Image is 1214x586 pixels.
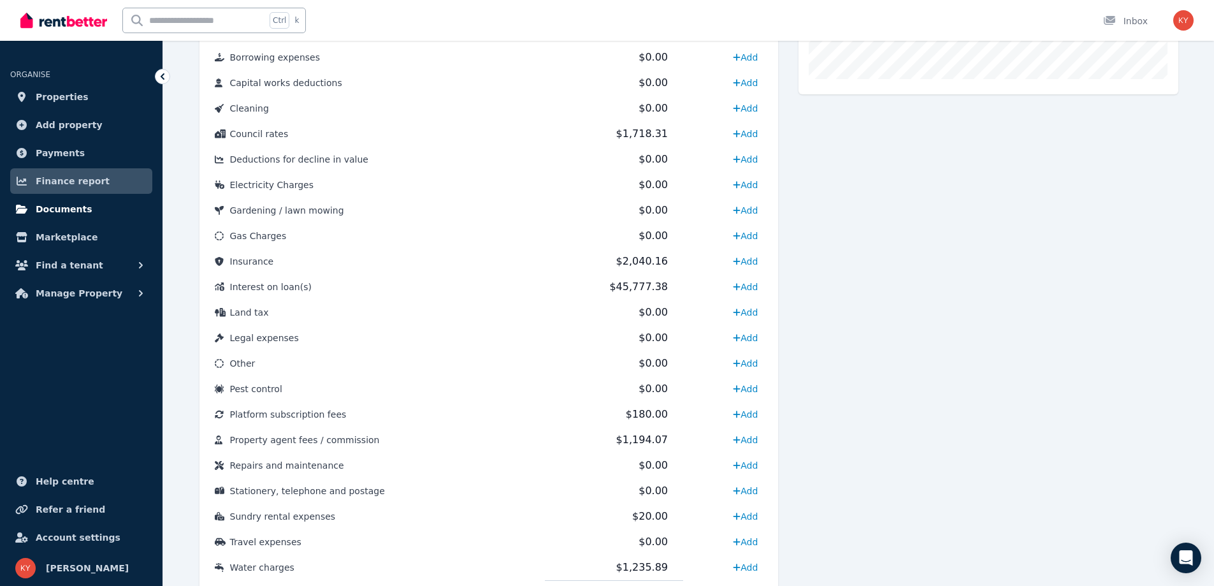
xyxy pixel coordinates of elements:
span: $0.00 [639,204,668,216]
img: RentBetter [20,11,107,30]
div: Inbox [1103,15,1148,27]
a: Refer a friend [10,497,152,522]
span: Travel expenses [230,537,301,547]
span: $0.00 [639,459,668,471]
a: Add [728,353,763,374]
span: Insurance [230,256,274,267]
span: $0.00 [639,179,668,191]
a: Finance report [10,168,152,194]
a: Payments [10,140,152,166]
span: k [294,15,299,26]
span: Capital works deductions [230,78,342,88]
span: Water charges [230,562,294,573]
a: Add [728,328,763,348]
button: Manage Property [10,281,152,306]
span: Legal expenses [230,333,299,343]
span: $0.00 [639,332,668,344]
span: Other [230,358,256,369]
a: Account settings [10,525,152,550]
span: $2,040.16 [616,255,668,267]
a: Add [728,557,763,578]
span: Pest control [230,384,282,394]
span: Borrowing expenses [230,52,320,62]
a: Properties [10,84,152,110]
a: Add [728,47,763,68]
span: Deductions for decline in value [230,154,368,165]
span: $1,194.07 [616,434,668,446]
span: Cleaning [230,103,269,114]
span: Platform subscription fees [230,409,347,420]
span: $0.00 [639,536,668,548]
span: $1,718.31 [616,128,668,140]
span: $0.00 [639,230,668,242]
a: Add [728,175,763,195]
a: Add [728,430,763,450]
span: $180.00 [626,408,668,420]
a: Add [728,73,763,93]
span: Ctrl [270,12,289,29]
span: $1,235.89 [616,561,668,573]
img: Kylie Smith [1173,10,1194,31]
span: Gas Charges [230,231,287,241]
span: $0.00 [639,383,668,395]
span: Refer a friend [36,502,105,517]
a: Add [728,404,763,425]
span: Stationery, telephone and postage [230,486,385,496]
a: Add [728,200,763,221]
a: Add property [10,112,152,138]
span: Interest on loan(s) [230,282,312,292]
a: Add [728,149,763,170]
a: Add [728,124,763,144]
span: $20.00 [632,510,668,522]
span: Finance report [36,173,110,189]
a: Add [728,455,763,476]
a: Add [728,481,763,501]
span: Manage Property [36,286,122,301]
a: Help centre [10,469,152,494]
span: Properties [36,89,89,105]
span: Payments [36,145,85,161]
span: Gardening / lawn mowing [230,205,344,216]
span: $0.00 [639,153,668,165]
a: Add [728,98,763,119]
span: [PERSON_NAME] [46,560,129,576]
a: Add [728,251,763,272]
span: $0.00 [639,51,668,63]
span: Repairs and maintenance [230,460,344,471]
a: Documents [10,196,152,222]
span: Electricity Charges [230,180,314,190]
a: Marketplace [10,224,152,250]
a: Add [728,532,763,552]
span: Find a tenant [36,258,103,273]
span: $0.00 [639,485,668,497]
span: Documents [36,201,92,217]
span: $0.00 [639,102,668,114]
span: $0.00 [639,77,668,89]
button: Find a tenant [10,253,152,278]
span: Sundry rental expenses [230,511,336,522]
a: Add [728,302,763,323]
img: Kylie Smith [15,558,36,578]
a: Add [728,277,763,297]
span: $0.00 [639,357,668,369]
span: Help centre [36,474,94,489]
span: Add property [36,117,103,133]
span: $45,777.38 [609,281,668,293]
span: ORGANISE [10,70,50,79]
span: Land tax [230,307,269,318]
span: Marketplace [36,230,98,245]
span: Council rates [230,129,289,139]
a: Add [728,506,763,527]
span: $0.00 [639,306,668,318]
a: Add [728,226,763,246]
a: Add [728,379,763,399]
span: Property agent fees / commission [230,435,380,445]
span: Account settings [36,530,120,545]
div: Open Intercom Messenger [1171,543,1201,573]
